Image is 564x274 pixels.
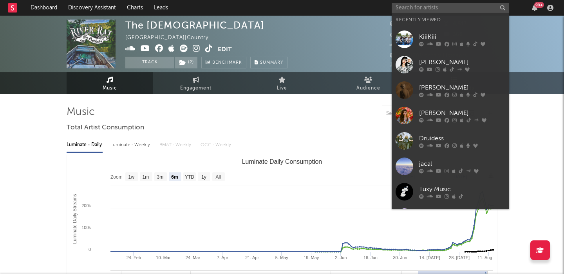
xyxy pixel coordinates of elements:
text: YTD [185,174,194,180]
a: Live [239,72,325,94]
a: Druidess [392,128,509,154]
span: 11,544 [390,21,416,27]
text: 16. Jun [363,255,378,260]
text: Luminate Daily Consumption [242,158,322,165]
button: Summary [250,57,287,68]
span: Live [277,84,287,93]
span: 189,130 Monthly Listeners [390,53,467,58]
span: Engagement [180,84,211,93]
span: Total Artist Consumption [67,123,144,133]
div: The [DEMOGRAPHIC_DATA] [125,20,264,31]
div: Recently Viewed [396,15,505,25]
text: 5. May [275,255,289,260]
span: Music [103,84,117,93]
text: 21. Apr [245,255,259,260]
text: 30. Jun [393,255,407,260]
div: Druidess [419,134,505,143]
div: Luminate - Weekly [110,138,152,152]
text: 19. May [304,255,319,260]
a: Ayesha Erotica [392,204,509,230]
div: jacal [419,159,505,168]
text: 24. Mar [186,255,201,260]
button: 99+ [532,5,537,11]
div: Luminate - Daily [67,138,103,152]
a: [PERSON_NAME] [392,103,509,128]
a: jacal [392,154,509,179]
a: [PERSON_NAME] [392,77,509,103]
div: [PERSON_NAME] [419,57,505,67]
span: 50 [390,43,405,48]
text: 6m [171,174,178,180]
text: 14. [DATE] [419,255,440,260]
text: 24. Feb [127,255,141,260]
input: Search for artists [392,3,509,13]
text: 1w [128,174,135,180]
text: Luminate Daily Streams [72,194,78,244]
text: 10. Mar [156,255,171,260]
text: 7. Apr [217,255,228,260]
input: Search by song name or URL [382,111,465,117]
text: 1y [201,174,206,180]
button: Track [125,57,174,68]
div: Tuxy Music [419,184,505,194]
text: 28. [DATE] [449,255,470,260]
div: KiiiKiii [419,32,505,41]
button: Edit [218,45,232,54]
div: 99 + [534,2,544,8]
a: Engagement [153,72,239,94]
a: Audience [325,72,411,94]
text: 0 [89,247,91,252]
a: [PERSON_NAME] [392,52,509,77]
a: Benchmark [201,57,246,68]
a: Music [67,72,153,94]
a: Tuxy Music [392,179,509,204]
span: 43,600 [390,32,418,37]
text: 100k [81,225,91,230]
div: [GEOGRAPHIC_DATA] | Country [125,33,217,43]
span: Summary [260,61,283,65]
text: 200k [81,203,91,208]
text: 11. Aug [477,255,492,260]
span: ( 2 ) [174,57,198,68]
text: Zoom [110,174,123,180]
text: 1m [143,174,149,180]
span: Jump Score: 97.1 [390,63,435,68]
span: Audience [356,84,380,93]
span: Benchmark [212,58,242,68]
button: (2) [175,57,197,68]
text: 3m [157,174,164,180]
div: [PERSON_NAME] [419,108,505,118]
div: [PERSON_NAME] [419,83,505,92]
a: KiiiKiii [392,27,509,52]
text: All [215,174,221,180]
text: 2. Jun [335,255,347,260]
